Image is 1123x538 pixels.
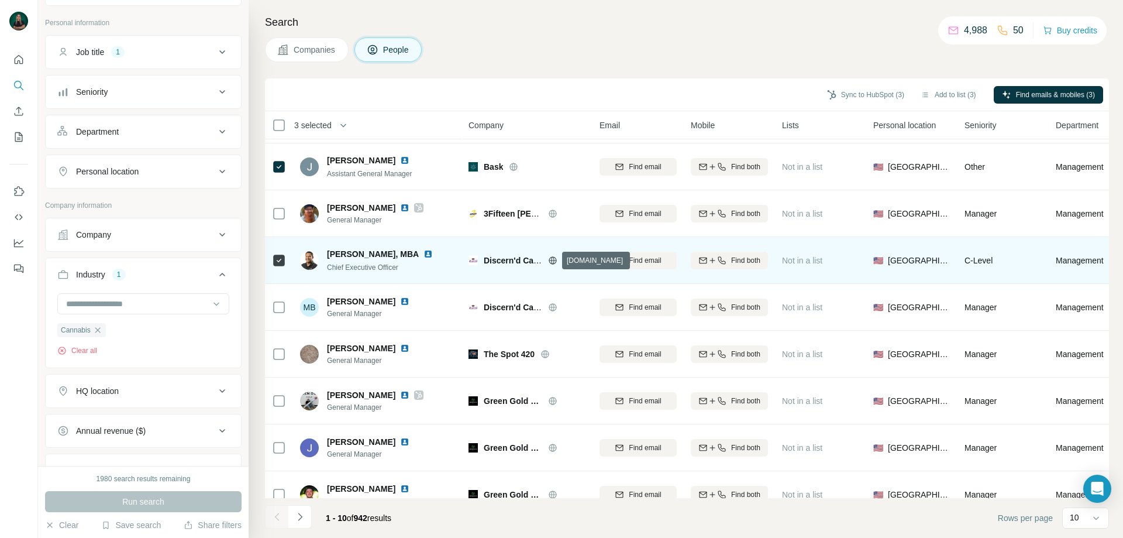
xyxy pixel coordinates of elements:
img: Avatar [300,485,319,504]
div: 1 [111,47,125,57]
button: Use Surfe API [9,207,28,228]
span: [PERSON_NAME] [327,483,395,495]
span: Not in a list [782,303,822,312]
span: Find email [629,208,661,219]
button: Find email [600,252,677,269]
span: General Manager [327,449,423,460]
img: Logo of Green Gold Group [469,396,478,406]
h4: Search [265,14,1109,30]
div: Seniority [76,86,108,98]
span: Not in a list [782,490,822,499]
span: Find email [629,489,661,500]
img: Avatar [300,204,319,223]
span: General Manager [327,355,423,366]
button: Share filters [184,519,242,531]
img: LinkedIn logo [400,437,409,447]
span: Find email [629,302,661,313]
button: Find email [600,205,677,222]
span: Find email [629,443,661,453]
span: Not in a list [782,209,822,218]
div: Employees (size) [76,465,139,477]
span: Management [1056,161,1104,173]
button: Find email [600,345,677,363]
span: [PERSON_NAME] [327,155,395,166]
button: Quick start [9,49,28,70]
button: Company [46,221,241,249]
span: [PERSON_NAME], MBA [327,248,419,260]
div: 1 [112,269,126,280]
button: Search [9,75,28,96]
span: 🇺🇸 [873,255,883,266]
span: Rows per page [998,512,1053,524]
button: Find both [691,252,768,269]
span: General Manager [327,402,423,413]
span: 1 - 10 [326,513,347,523]
span: Find both [731,396,760,406]
button: Find emails & mobiles (3) [994,86,1103,104]
span: Management [1056,301,1104,313]
img: Avatar [300,251,319,270]
span: 🇺🇸 [873,395,883,407]
img: LinkedIn logo [400,297,409,306]
span: Find email [629,255,661,266]
span: Not in a list [782,256,822,265]
span: 🇺🇸 [873,348,883,360]
span: 🇺🇸 [873,442,883,454]
span: 🇺🇸 [873,208,883,220]
button: Department [46,118,241,146]
div: Industry [76,269,105,280]
button: My lists [9,126,28,148]
span: Seniority [964,119,996,131]
span: Find email [629,162,661,172]
span: The Spot 420 [484,348,535,360]
img: Avatar [9,12,28,30]
button: Save search [101,519,161,531]
span: [PERSON_NAME] [327,202,395,214]
button: Job title1 [46,38,241,66]
span: Bask [484,161,503,173]
span: General Manager [327,215,423,225]
button: Find email [600,158,677,176]
span: Manager [964,209,997,218]
span: [PERSON_NAME] [327,389,395,401]
div: HQ location [76,385,119,397]
button: Annual revenue ($) [46,417,241,445]
button: Find both [691,205,768,222]
span: [GEOGRAPHIC_DATA] [888,208,950,220]
div: Job title [76,46,104,58]
span: Find both [731,208,760,219]
img: LinkedIn logo [400,344,409,353]
div: Annual revenue ($) [76,425,146,437]
button: HQ location [46,377,241,405]
span: of [347,513,354,523]
span: Manager [964,443,997,453]
button: Buy credits [1043,22,1097,39]
p: Company information [45,200,242,211]
div: MB [300,298,319,317]
span: Manager [964,490,997,499]
span: Green Gold Group [484,489,542,501]
span: 🇺🇸 [873,301,883,313]
img: Logo of Discern'd Cannabis Purveyors [469,256,478,265]
button: Enrich CSV [9,101,28,122]
span: [PERSON_NAME] [327,342,395,354]
span: Find both [731,443,760,453]
p: 4,988 [964,23,987,37]
button: Feedback [9,258,28,279]
img: LinkedIn logo [423,249,433,259]
span: 🇺🇸 [873,161,883,173]
span: Discern'd Cannabis Purveyors [484,256,602,265]
button: Find email [600,392,677,410]
img: Avatar [300,392,319,410]
button: Industry1 [46,261,241,293]
span: [GEOGRAPHIC_DATA] [888,255,950,266]
span: General Manager [327,496,423,506]
span: 🇺🇸 [873,489,883,501]
span: Email [600,119,620,131]
button: Seniority [46,78,241,106]
img: Logo of Green Gold Group [469,443,478,453]
div: Department [76,126,119,138]
button: Find email [600,299,677,316]
span: Green Gold Group [484,395,542,407]
img: Logo of 3Fifteen Primo Cannabis [469,209,478,218]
